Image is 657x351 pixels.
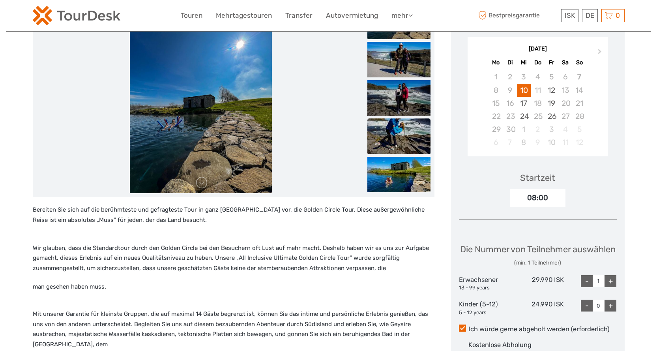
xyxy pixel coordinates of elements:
[181,10,202,21] a: Touren
[459,275,511,292] div: Erwachsener
[531,70,545,83] div: Not available Donnerstag, 4. September 2025
[545,110,558,123] div: Choose Freitag, 26. September 2025
[216,10,272,21] a: Mehrtagestouren
[489,123,503,136] div: Not available Montag, 29. September 2025
[503,57,517,68] div: Di
[582,9,598,22] div: DE
[503,70,517,83] div: Not available Dienstag, 2. September 2025
[468,341,532,349] span: Kostenlose Abholung
[489,136,503,149] div: Not available Montag, 6. Oktober 2025
[572,70,586,83] div: Not available Sonntag, 7. September 2025
[517,57,531,68] div: Mi
[285,10,313,21] a: Transfer
[517,110,531,123] div: Choose Mittwoch, 24. September 2025
[531,123,545,136] div: Not available Donnerstag, 2. Oktober 2025
[558,57,572,68] div: Sa
[545,70,558,83] div: Not available Freitag, 5. September 2025
[531,57,545,68] div: Do
[581,300,593,312] div: -
[517,97,531,110] div: Choose Mittwoch, 17. September 2025
[33,309,434,349] p: Mit unserer Garantie für kleinste Gruppen, die auf maximal 14 Gäste begrenzt ist, können Sie das ...
[545,123,558,136] div: Choose Freitag, 3. Oktober 2025
[594,47,607,60] button: Next Month
[33,243,434,274] p: Wir glauben, dass die Standardtour durch den Golden Circle bei den Besuchern oft Lust auf mehr ma...
[130,4,272,193] img: 535291b2435c444fbc78cc4482b977ad_main_slider.jpeg
[489,110,503,123] div: Not available Montag, 22. September 2025
[545,57,558,68] div: Fr
[489,84,503,97] div: Not available Montag, 8. September 2025
[572,97,586,110] div: Not available Sonntag, 21. September 2025
[503,84,517,97] div: Not available Dienstag, 9. September 2025
[367,157,431,192] img: 68b63ef09fea449a814db55b46c5ffc9_slider_thumbnail.jpeg
[367,118,431,154] img: 40a9c106b16a4498852b3d554c71ae29_slider_thumbnail.jpeg
[503,97,517,110] div: Not available Dienstag, 16. September 2025
[503,123,517,136] div: Not available Dienstag, 30. September 2025
[572,123,586,136] div: Not available Sonntag, 5. Oktober 2025
[558,123,572,136] div: Not available Samstag, 4. Oktober 2025
[459,325,617,334] label: Ich würde gerne abgeholt werden (erforderlich)
[459,284,511,292] div: 13 - 99 years
[91,12,100,22] button: Open LiveChat chat widget
[545,136,558,149] div: Choose Freitag, 10. Oktober 2025
[489,97,503,110] div: Not available Montag, 15. September 2025
[531,97,545,110] div: Not available Donnerstag, 18. September 2025
[545,97,558,110] div: Choose Freitag, 19. September 2025
[11,14,89,20] p: We're away right now. Please check back later!
[558,84,572,97] div: Not available Samstag, 13. September 2025
[326,10,378,21] a: Autovermietung
[558,70,572,83] div: Not available Samstag, 6. September 2025
[489,57,503,68] div: Mo
[503,136,517,149] div: Not available Dienstag, 7. Oktober 2025
[503,110,517,123] div: Not available Dienstag, 23. September 2025
[517,70,531,83] div: Not available Mittwoch, 3. September 2025
[517,84,531,97] div: Choose Mittwoch, 10. September 2025
[460,259,616,267] div: (min. 1 Teilnehmer)
[510,189,565,207] div: 08:00
[558,97,572,110] div: Not available Samstag, 20. September 2025
[558,110,572,123] div: Not available Samstag, 27. September 2025
[531,136,545,149] div: Not available Donnerstag, 9. Oktober 2025
[605,275,616,287] div: +
[572,110,586,123] div: Not available Sonntag, 28. September 2025
[468,45,608,53] div: [DATE]
[572,84,586,97] div: Not available Sonntag, 14. September 2025
[511,275,564,292] div: 29.990 ISK
[565,11,575,19] span: ISK
[367,80,431,116] img: fd0f94b16633414cb4e3bd7bcbdc1553_slider_thumbnail.jpeg
[517,136,531,149] div: Choose Mittwoch, 8. Oktober 2025
[614,11,621,19] span: 0
[531,110,545,123] div: Not available Donnerstag, 25. September 2025
[605,300,616,312] div: +
[477,9,559,22] span: Bestpreisgarantie
[558,136,572,149] div: Not available Samstag, 11. Oktober 2025
[391,10,413,21] a: mehr
[470,70,605,149] div: month 2025-09
[545,84,558,97] div: Choose Freitag, 12. September 2025
[531,84,545,97] div: Not available Donnerstag, 11. September 2025
[33,6,120,25] img: 120-15d4194f-c635-41b9-a512-a3cb382bfb57_logo_small.png
[511,300,564,316] div: 24.990 ISK
[572,57,586,68] div: So
[459,309,511,317] div: 5 - 12 years
[572,136,586,149] div: Not available Sonntag, 12. Oktober 2025
[489,70,503,83] div: Not available Montag, 1. September 2025
[517,123,531,136] div: Choose Mittwoch, 1. Oktober 2025
[460,243,616,267] div: Die Nummer von Teilnehmer auswählen
[459,300,511,316] div: Kinder (5-12)
[367,42,431,77] img: aea52cfd2f264baa8176d91631bc61cf_slider_thumbnail.jpeg
[581,275,593,287] div: -
[33,205,434,225] p: Bereiten Sie sich auf die berühmteste und gefragteste Tour in ganz [GEOGRAPHIC_DATA] vor, die Gol...
[520,172,555,184] div: Startzeit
